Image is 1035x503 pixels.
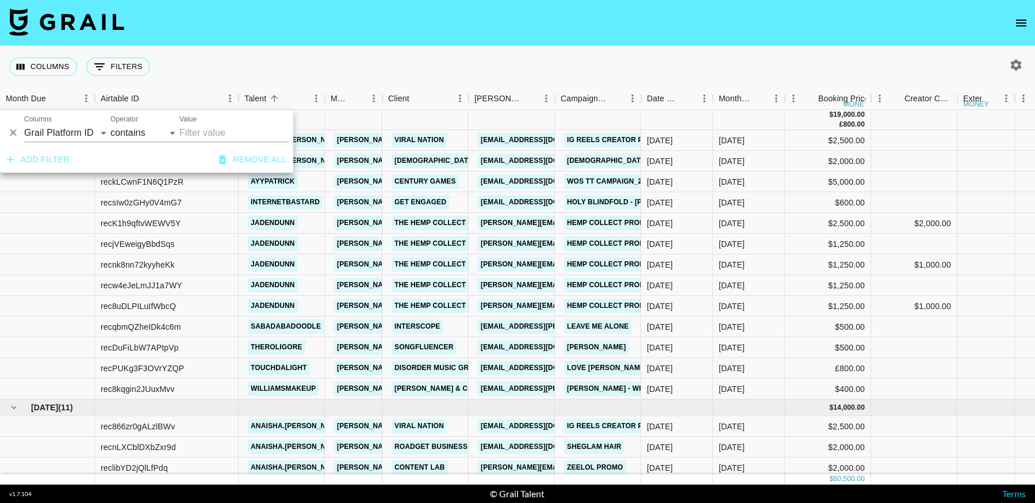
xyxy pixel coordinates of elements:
[564,133,703,147] a: IG Reels Creator Program - June
[647,421,673,432] div: 01/07/2025
[904,87,952,110] div: Creator Commmission Override
[564,174,664,189] a: WOS TT Campaign_202507
[478,340,607,355] a: [EMAIL_ADDRESS][DOMAIN_NAME]
[248,382,319,396] a: williamsmakeup
[392,299,469,313] a: The Hemp Collect
[478,361,607,375] a: [EMAIL_ADDRESS][DOMAIN_NAME]
[409,90,425,106] button: Sort
[829,403,833,413] div: $
[2,149,74,170] button: Add filter
[785,192,871,213] div: $600.00
[564,257,654,272] a: Hemp Collect Promo
[101,421,175,432] div: rec866zr0gALzlBWv
[833,403,865,413] div: 14,000.00
[58,402,73,413] span: ( 11 )
[1015,90,1032,107] button: Menu
[101,280,182,291] div: recw4eJeLmJJ1a7WY
[334,460,522,475] a: [PERSON_NAME][EMAIL_ADDRESS][DOMAIN_NAME]
[248,278,298,292] a: jadendunn
[101,87,139,110] div: Airtable ID
[839,484,844,494] div: £
[392,340,456,355] a: Songfluencer
[365,90,382,107] button: Menu
[564,361,685,375] a: love [PERSON_NAME] 2 spirits
[719,135,745,146] div: Jun '25
[78,90,95,107] button: Menu
[564,299,654,313] a: Hemp Collect Promo
[719,218,745,229] div: Jun '25
[349,90,365,106] button: Sort
[478,419,607,433] a: [EMAIL_ADDRESS][DOMAIN_NAME]
[1010,12,1033,35] button: open drawer
[844,101,869,108] div: money
[392,382,492,396] a: [PERSON_NAME] & Co LLC
[392,257,469,272] a: The Hemp Collect
[248,133,347,147] a: anaisha.[PERSON_NAME]
[248,361,310,375] a: touchdalight
[244,87,266,110] div: Talent
[564,460,626,475] a: Zeelol Promo
[101,238,175,250] div: recjVEweigyBbdSqs
[914,259,951,270] div: $1,000.00
[564,440,624,454] a: Sheglam Hair
[474,87,522,110] div: [PERSON_NAME]
[101,300,176,312] div: rec8uDLPILuIfWbcQ
[248,460,347,475] a: anaisha.[PERSON_NAME]
[963,101,989,108] div: money
[888,90,904,106] button: Sort
[843,120,865,129] div: 800.00
[719,197,745,208] div: Jun '25
[555,87,641,110] div: Campaign (Type)
[382,87,469,110] div: Client
[334,257,522,272] a: [PERSON_NAME][EMAIL_ADDRESS][DOMAIN_NAME]
[478,237,665,251] a: [PERSON_NAME][EMAIL_ADDRESS][DOMAIN_NAME]
[647,363,673,374] div: 18/06/2025
[478,460,665,475] a: [PERSON_NAME][EMAIL_ADDRESS][DOMAIN_NAME]
[719,363,745,374] div: Jun '25
[719,383,745,395] div: Jun '25
[785,213,871,234] div: $2,500.00
[478,216,665,230] a: [PERSON_NAME][EMAIL_ADDRESS][DOMAIN_NAME]
[334,237,522,251] a: [PERSON_NAME][EMAIL_ADDRESS][DOMAIN_NAME]
[768,90,785,107] button: Menu
[647,321,673,333] div: 29/05/2025
[334,299,522,313] a: [PERSON_NAME][EMAIL_ADDRESS][DOMAIN_NAME]
[647,342,673,353] div: 10/06/2025
[785,90,802,107] button: Menu
[392,154,478,168] a: [DEMOGRAPHIC_DATA]
[392,278,469,292] a: The Hemp Collect
[451,90,469,107] button: Menu
[647,218,673,229] div: 13/05/2025
[392,237,469,251] a: The Hemp Collect
[101,383,175,395] div: rec8kqgin2JUuxMvv
[785,275,871,296] div: $1,250.00
[719,87,752,110] div: Month Due
[719,259,745,270] div: Jun '25
[564,278,654,292] a: Hemp Collect Promo
[785,317,871,337] div: $500.00
[785,337,871,358] div: $500.00
[647,135,673,146] div: 31/05/2025
[214,149,291,170] button: Remove all
[647,155,673,167] div: 11/03/2025
[478,299,665,313] a: [PERSON_NAME][EMAIL_ADDRESS][DOMAIN_NAME]
[9,490,32,498] div: v 1.7.104
[647,176,673,188] div: 25/06/2025
[248,299,298,313] a: jadendunn
[392,174,459,189] a: Century Games
[24,114,52,124] label: Columns
[248,195,323,209] a: internetbastard
[624,90,641,107] button: Menu
[101,441,176,453] div: recnLXCblDXbZxr9d
[239,87,325,110] div: Talent
[647,197,673,208] div: 12/06/2025
[564,154,679,168] a: [DEMOGRAPHIC_DATA] Promo
[719,321,745,333] div: Jun '25
[46,90,62,106] button: Sort
[871,90,888,107] button: Menu
[266,90,282,106] button: Sort
[647,238,673,250] div: 06/06/2025
[719,300,745,312] div: Jun '25
[680,90,696,106] button: Sort
[101,176,183,188] div: reckLCwnF1N6Q1PzR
